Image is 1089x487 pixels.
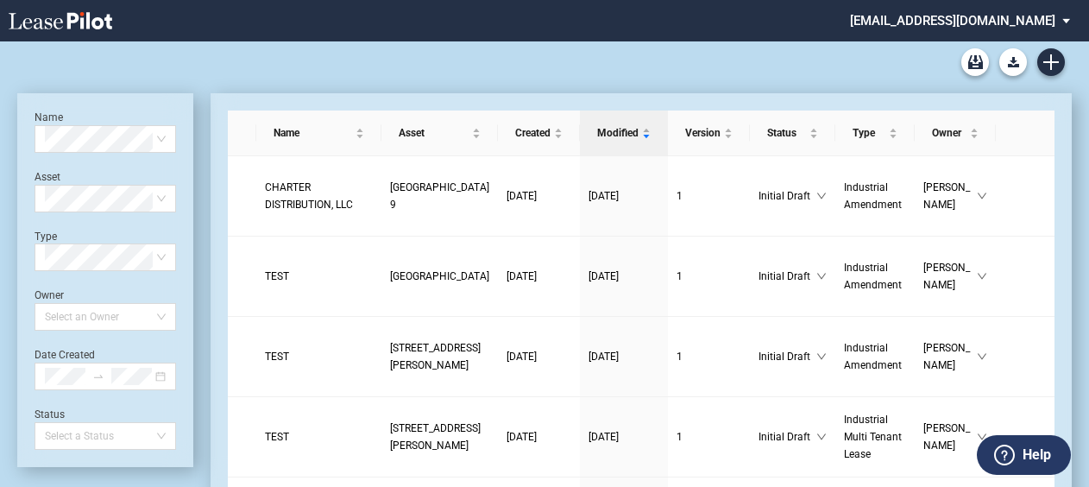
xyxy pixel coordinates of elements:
a: Archive [961,48,989,76]
th: Asset [381,111,498,156]
span: 100 Anderson Avenue [390,342,481,371]
span: TEST [265,351,289,363]
span: Name [274,124,352,142]
a: [DATE] [589,348,659,365]
span: [DATE] [589,190,619,202]
span: Modified [597,124,639,142]
th: Status [750,111,835,156]
a: [DATE] [589,428,659,446]
span: [PERSON_NAME] [923,179,977,213]
span: 1 [677,351,683,363]
th: Type [835,111,914,156]
a: Industrial Amendment [844,259,905,294]
label: Asset [35,171,60,183]
a: TEST [265,268,373,285]
span: down [816,432,827,442]
span: Status [767,124,806,142]
a: [DATE] [507,187,571,205]
th: Modified [580,111,668,156]
span: [PERSON_NAME] [923,259,977,294]
th: Name [256,111,381,156]
span: [DATE] [589,351,619,363]
a: [DATE] [507,268,571,285]
span: [DATE] [589,431,619,443]
span: Industrial Multi Tenant Lease [844,414,902,460]
button: Download Blank Form [999,48,1027,76]
span: [PERSON_NAME] [923,420,977,454]
a: 1 [677,187,742,205]
span: CHARTER DISTRIBUTION, LLC [265,181,353,211]
span: Owner [932,124,966,142]
span: down [977,432,987,442]
a: [DATE] [589,187,659,205]
span: Sierra Commerce Park Building 9 [390,181,489,211]
span: down [816,351,827,362]
span: 100 Anderson Avenue [390,422,481,452]
th: Owner [915,111,996,156]
th: Created [498,111,580,156]
span: down [816,271,827,281]
label: Date Created [35,349,95,361]
label: Help [1023,444,1051,466]
a: Industrial Amendment [844,179,905,213]
a: TEST [265,348,373,365]
a: [DATE] [507,348,571,365]
label: Owner [35,289,64,301]
span: Ontario Pacific Business Center [390,270,489,282]
a: TEST [265,428,373,446]
span: Industrial Amendment [844,181,902,211]
a: [GEOGRAPHIC_DATA] 9 [390,179,489,213]
label: Type [35,231,57,243]
a: [STREET_ADDRESS][PERSON_NAME] [390,420,489,454]
button: Help [977,435,1071,475]
span: Asset [399,124,469,142]
a: [DATE] [507,428,571,446]
span: Version [685,124,721,142]
span: 1 [677,431,683,443]
label: Name [35,111,63,123]
a: [DATE] [589,268,659,285]
span: 1 [677,270,683,282]
span: Type [853,124,884,142]
label: Status [35,408,65,421]
span: down [977,271,987,281]
a: Create new document [1037,48,1065,76]
span: Initial Draft [759,428,816,446]
span: TEST [265,431,289,443]
a: 1 [677,348,742,365]
span: [PERSON_NAME] [923,339,977,374]
span: Initial Draft [759,268,816,285]
span: down [977,191,987,201]
span: to [92,370,104,383]
span: down [816,191,827,201]
span: Created [515,124,551,142]
a: Industrial Multi Tenant Lease [844,411,905,463]
th: Version [668,111,751,156]
a: Industrial Amendment [844,339,905,374]
span: Initial Draft [759,348,816,365]
span: [DATE] [507,431,537,443]
span: [DATE] [507,190,537,202]
a: 1 [677,268,742,285]
a: 1 [677,428,742,446]
a: [GEOGRAPHIC_DATA] [390,268,489,285]
span: Industrial Amendment [844,262,902,291]
span: [DATE] [507,351,537,363]
span: TEST [265,270,289,282]
span: Industrial Amendment [844,342,902,371]
span: down [977,351,987,362]
span: [DATE] [507,270,537,282]
a: [STREET_ADDRESS][PERSON_NAME] [390,339,489,374]
span: 1 [677,190,683,202]
span: swap-right [92,370,104,383]
span: [DATE] [589,270,619,282]
span: Initial Draft [759,187,816,205]
md-menu: Download Blank Form List [994,48,1032,76]
a: CHARTER DISTRIBUTION, LLC [265,179,373,213]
